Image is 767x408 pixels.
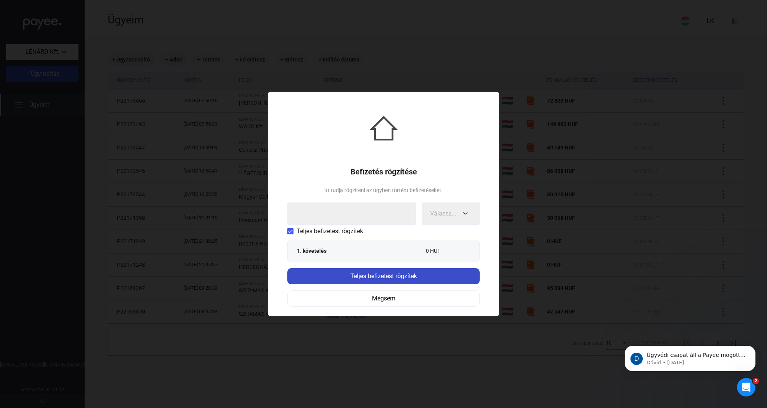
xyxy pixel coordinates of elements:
[430,210,456,217] span: Válassz...
[290,294,477,303] div: Mégsem
[297,247,341,255] div: 1. követelés
[297,227,363,236] span: Teljes befizetést rögzítek
[737,378,755,396] iframe: Intercom live chat
[370,114,398,142] img: house
[350,167,417,176] h1: Befizetés rögzítése
[287,290,480,307] button: Mégsem
[422,202,480,225] button: Válassz...
[426,247,470,255] div: 0 HUF
[324,186,443,195] div: Itt tudja rögzíteni az ügyben történt befizetéseket.
[287,268,480,284] button: Teljes befizetést rögzítek
[290,272,477,281] div: Teljes befizetést rögzítek
[613,330,767,387] iframe: Intercom notifications üzenet
[753,378,759,384] span: 2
